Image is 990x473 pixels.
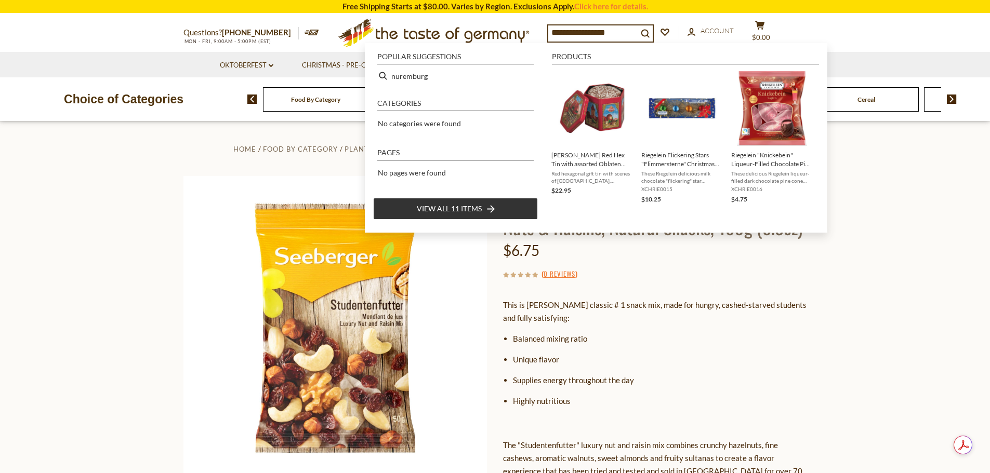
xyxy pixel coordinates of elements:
li: nuremburg [373,66,538,85]
li: Wicklein Red Hex Tin with assorted Oblaten Lebkuchen - 14%. Nuts, 7.05oz [547,66,637,209]
li: Unique flavor [513,353,807,366]
span: Account [701,26,734,35]
span: Riegelein "Knickebein" Liqueur-Filled Chocolate Pine Cone Ornaments, 3.5 oz [731,151,813,168]
a: 0 Reviews [544,268,575,280]
span: Riegelein Flickering Stars "Flimmersterne" Christmas Ornaments, 1.41 oz [641,151,723,168]
a: Christmas - PRE-ORDER [302,60,391,71]
span: These delicious Riegelein liqueur-filled dark chocolate pine cone ornaments are a real treat for ... [731,170,813,184]
a: Riegelein Flickering Stars "Flimmersterne" Christmas Ornaments, 1.41 ozThese Riegelein delicious ... [641,71,723,205]
a: Wicklein Red Hex Tin with Assorted Lebkuchen 14% Nuts[PERSON_NAME] Red Hex Tin with assorted Obla... [551,71,633,205]
a: Home [233,145,256,153]
span: $22.95 [551,186,571,194]
li: Highly nutritious [513,395,807,408]
span: $6.75 [503,241,539,259]
span: $10.25 [641,195,661,203]
h1: [PERSON_NAME] "Studentenfutter"Luxury Nuts & Raisins, Natural Snacks, 150g (5.3oz) [503,192,807,238]
b: g [424,70,428,82]
li: Balanced mixing ratio [513,332,807,345]
span: No pages were found [378,168,446,177]
img: next arrow [947,94,957,104]
span: ( ) [542,268,577,279]
li: Supplies energy throughout the day [513,374,807,387]
a: Oktoberfest [220,60,273,71]
a: Click here for details. [574,2,648,11]
span: MON - FRI, 9:00AM - 5:00PM (EST) [183,38,272,44]
p: Questions? [183,26,299,39]
span: XCHRIE0016 [731,185,813,193]
a: Account [688,25,734,37]
img: previous arrow [247,94,257,104]
a: Plant-Based [345,145,396,153]
li: Riegelein Flickering Stars "Flimmersterne" Christmas Ornaments, 1.41 oz [637,66,727,209]
li: Riegelein "Knickebein" Liqueur-Filled Chocolate Pine Cone Ornaments, 3.5 oz [727,66,817,209]
a: Riegelein "Knickebein" Liqueur-Filled Chocolate Pine Cone Ornaments, 3.5 ozThese delicious Riegel... [731,71,813,205]
img: Wicklein Red Hex Tin with Assorted Lebkuchen 14% Nuts [555,71,630,146]
span: No categories were found [378,119,461,128]
span: $0.00 [752,33,770,42]
p: This is [PERSON_NAME] classic # 1 snack mix, made for hungry, cashed-starved students and fully s... [503,299,807,325]
span: These Riegelein delicious milk chocolate "flickering" star ornaments can be hung from the Christm... [641,170,723,184]
li: Pages [377,149,534,160]
span: $4.75 [731,195,747,203]
span: View all 11 items [417,203,482,214]
a: Cereal [857,96,875,103]
a: Food By Category [263,145,338,153]
span: XCHRIE0015 [641,185,723,193]
a: [PHONE_NUMBER] [222,28,291,37]
li: Popular suggestions [377,53,534,64]
a: Food By Category [291,96,340,103]
li: View all 11 items [373,198,538,220]
li: Products [552,53,819,64]
li: Categories [377,100,534,111]
button: $0.00 [745,20,776,46]
span: Red hexagonal gift tin with scenes of [GEOGRAPHIC_DATA], containing traditional 14% nut assorted ... [551,170,633,184]
span: [PERSON_NAME] Red Hex Tin with assorted Oblaten Lebkuchen - 14%. Nuts, 7.05oz [551,151,633,168]
div: Instant Search Results [365,43,827,233]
